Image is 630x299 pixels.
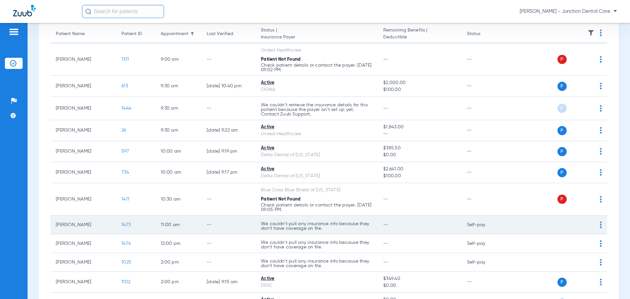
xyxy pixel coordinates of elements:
img: group-dot-blue.svg [600,56,602,63]
td: -- [462,183,506,216]
img: group-dot-blue.svg [600,105,602,112]
span: $0.00 [383,152,456,159]
td: [DATE] 10:40 PM [201,76,256,97]
span: 613 [121,84,128,88]
span: P [557,168,567,177]
p: Check patient details or contact the payer. [DATE] 09:02 PM. [261,63,373,72]
span: [PERSON_NAME] - Junction Dental Care [520,8,617,15]
td: [DATE] 9:17 PM [201,162,256,183]
img: group-dot-blue.svg [600,83,602,89]
span: -- [383,106,388,111]
div: Patient Name [56,31,85,37]
td: [PERSON_NAME] [51,97,116,120]
span: $100.00 [383,86,456,93]
div: United Healthcare [261,131,373,138]
span: $1,843.00 [383,124,456,131]
td: 12:00 PM [156,234,201,253]
span: P [557,278,567,287]
td: -- [201,216,256,234]
td: -- [201,234,256,253]
td: [PERSON_NAME] [51,253,116,272]
td: 10:00 AM [156,141,201,162]
img: group-dot-blue.svg [600,240,602,247]
img: hamburger-icon [9,28,19,36]
span: 734 [121,170,129,175]
img: group-dot-blue.svg [600,259,602,266]
td: Self-pay [462,234,506,253]
div: DDIC [261,282,373,289]
span: Insurance Payer [261,34,373,41]
div: Active [261,145,373,152]
span: -- [383,57,388,62]
span: -- [383,223,388,227]
td: [PERSON_NAME] [51,120,116,141]
span: Patient Not Found [261,57,301,62]
td: 10:30 AM [156,183,201,216]
span: Deductible [383,34,456,41]
td: -- [201,43,256,76]
span: 1473 [121,223,131,227]
td: -- [462,97,506,120]
td: -- [462,272,506,293]
span: 597 [121,149,129,154]
span: $349.40 [383,275,456,282]
td: -- [462,43,506,76]
div: Blue Cross Blue Shield of [US_STATE] [261,187,373,194]
div: Active [261,79,373,86]
span: $0.00 [383,282,456,289]
td: 11:00 AM [156,216,201,234]
img: group-dot-blue.svg [600,222,602,228]
p: We couldn’t pull any insurance info because they don’t have coverage on file. [261,240,373,249]
span: $2,000.00 [383,79,456,86]
td: -- [462,120,506,141]
td: 9:30 AM [156,76,201,97]
span: -- [383,241,388,246]
div: Patient Name [56,31,111,37]
span: Patient Not Found [261,197,301,202]
th: Status [462,25,506,43]
td: [DATE] 9:19 PM [201,141,256,162]
div: Appointment [161,31,196,37]
td: 2:00 PM [156,253,201,272]
div: Patient ID [121,31,142,37]
span: -- [383,260,388,265]
span: 1311 [121,57,129,62]
span: 1025 [121,260,131,265]
td: [PERSON_NAME] [51,76,116,97]
span: $100.00 [383,173,456,180]
span: P [557,104,567,113]
div: Active [261,275,373,282]
img: Search Icon [85,9,91,14]
div: Last Verified [207,31,250,37]
img: group-dot-blue.svg [600,127,602,134]
td: Self-pay [462,253,506,272]
img: group-dot-blue.svg [600,196,602,203]
td: [PERSON_NAME] [51,162,116,183]
th: Status | [256,25,378,43]
div: Active [261,124,373,131]
img: group-dot-blue.svg [600,148,602,155]
span: 1444 [121,106,131,111]
td: [PERSON_NAME] [51,216,116,234]
p: We couldn’t pull any insurance info because they don’t have coverage on file. [261,259,373,268]
span: P [557,147,567,156]
td: [PERSON_NAME] [51,43,116,76]
span: 1411 [121,197,129,202]
div: Active [261,166,373,173]
span: P [557,82,567,91]
img: Zuub Logo [13,5,36,16]
div: Appointment [161,31,188,37]
span: -- [383,131,456,138]
span: 1474 [121,241,131,246]
td: [PERSON_NAME] [51,183,116,216]
td: [PERSON_NAME] [51,272,116,293]
td: -- [462,141,506,162]
td: [PERSON_NAME] [51,234,116,253]
td: -- [462,162,506,183]
td: -- [201,253,256,272]
td: 9:00 AM [156,43,201,76]
span: $2,641.00 [383,166,456,173]
td: [PERSON_NAME] [51,141,116,162]
td: -- [201,97,256,120]
div: CIGNA [261,86,373,93]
